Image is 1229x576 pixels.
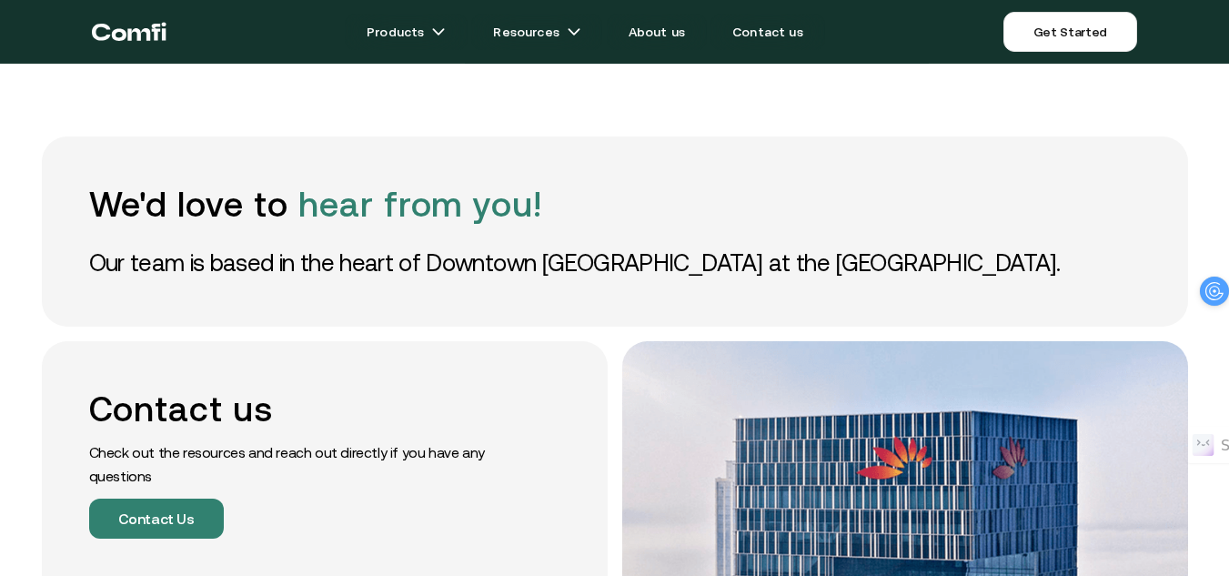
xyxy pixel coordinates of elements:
[567,25,581,39] img: arrow icons
[1003,12,1137,52] a: Get Started
[607,14,707,50] a: About us
[89,440,499,488] p: Check out the resources and reach out directly if you have any questions
[89,499,224,539] button: Contact Us
[710,14,825,50] a: Contact us
[89,247,1141,279] p: Our team is based in the heart of Downtown [GEOGRAPHIC_DATA] at the [GEOGRAPHIC_DATA].
[89,184,1141,225] h1: We'd love to
[471,14,602,50] a: Resourcesarrow icons
[431,25,446,39] img: arrow icons
[298,185,542,224] span: hear from you!
[92,5,166,59] a: Return to the top of the Comfi home page
[345,14,468,50] a: Productsarrow icons
[89,389,499,429] h2: Contact us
